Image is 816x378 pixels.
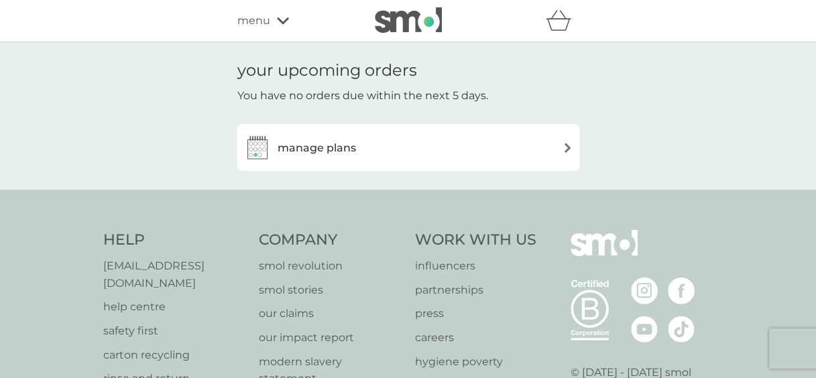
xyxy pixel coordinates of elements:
[103,346,246,364] a: carton recycling
[415,353,536,371] a: hygiene poverty
[415,329,536,346] a: careers
[278,139,356,157] h3: manage plans
[259,257,402,275] a: smol revolution
[103,257,246,292] a: [EMAIL_ADDRESS][DOMAIN_NAME]
[259,230,402,251] h4: Company
[375,7,442,33] img: smol
[259,305,402,322] a: our claims
[668,316,695,342] img: visit the smol Tiktok page
[546,7,579,34] div: basket
[563,143,573,153] img: arrow right
[237,87,488,105] p: You have no orders due within the next 5 days.
[103,322,246,340] a: safety first
[415,257,536,275] a: influencers
[571,230,638,275] img: smol
[668,277,695,304] img: visit the smol Facebook page
[415,230,536,251] h4: Work With Us
[415,305,536,322] a: press
[415,281,536,299] a: partnerships
[631,316,658,342] img: visit the smol Youtube page
[237,12,270,29] span: menu
[259,281,402,299] a: smol stories
[259,329,402,346] a: our impact report
[237,61,417,80] h1: your upcoming orders
[103,298,246,316] a: help centre
[103,230,246,251] h4: Help
[631,277,658,304] img: visit the smol Instagram page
